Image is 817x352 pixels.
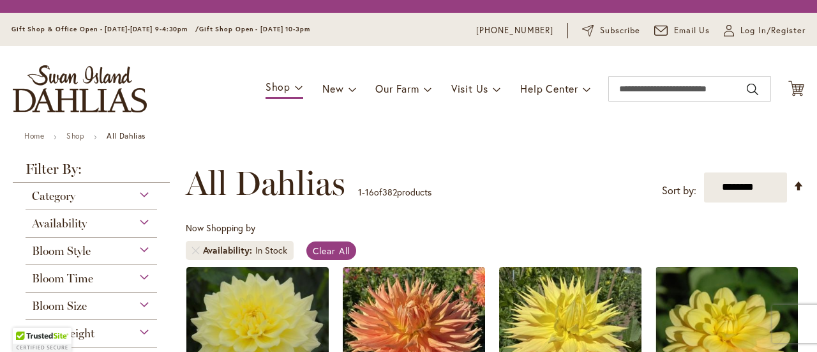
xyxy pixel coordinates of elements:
[358,182,431,203] p: - of products
[358,186,362,198] span: 1
[724,24,806,37] a: Log In/Register
[107,131,146,141] strong: All Dahlias
[186,222,255,234] span: Now Shopping by
[313,245,350,257] span: Clear All
[654,24,710,37] a: Email Us
[32,244,91,258] span: Bloom Style
[32,272,93,286] span: Bloom Time
[375,82,419,95] span: Our Farm
[382,186,397,198] span: 382
[255,244,287,257] div: In Stock
[203,244,255,257] span: Availability
[322,82,343,95] span: New
[266,80,290,93] span: Shop
[199,25,310,33] span: Gift Shop Open - [DATE] 10-3pm
[13,328,71,352] div: TrustedSite Certified
[520,82,578,95] span: Help Center
[13,162,170,183] strong: Filter By:
[740,24,806,37] span: Log In/Register
[32,217,87,231] span: Availability
[24,131,44,141] a: Home
[582,24,640,37] a: Subscribe
[476,24,553,37] a: [PHONE_NUMBER]
[66,131,84,141] a: Shop
[747,79,758,100] button: Search
[306,241,357,260] a: Clear All
[32,326,94,341] span: Plant Height
[662,179,696,203] label: Sort by:
[186,164,345,203] span: All Dahlias
[11,25,199,33] span: Gift Shop & Office Open - [DATE]-[DATE] 9-4:30pm /
[451,82,488,95] span: Visit Us
[192,247,200,254] a: Remove Availability In Stock
[674,24,710,37] span: Email Us
[32,299,87,313] span: Bloom Size
[13,65,147,112] a: store logo
[32,189,75,203] span: Category
[365,186,374,198] span: 16
[600,24,640,37] span: Subscribe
